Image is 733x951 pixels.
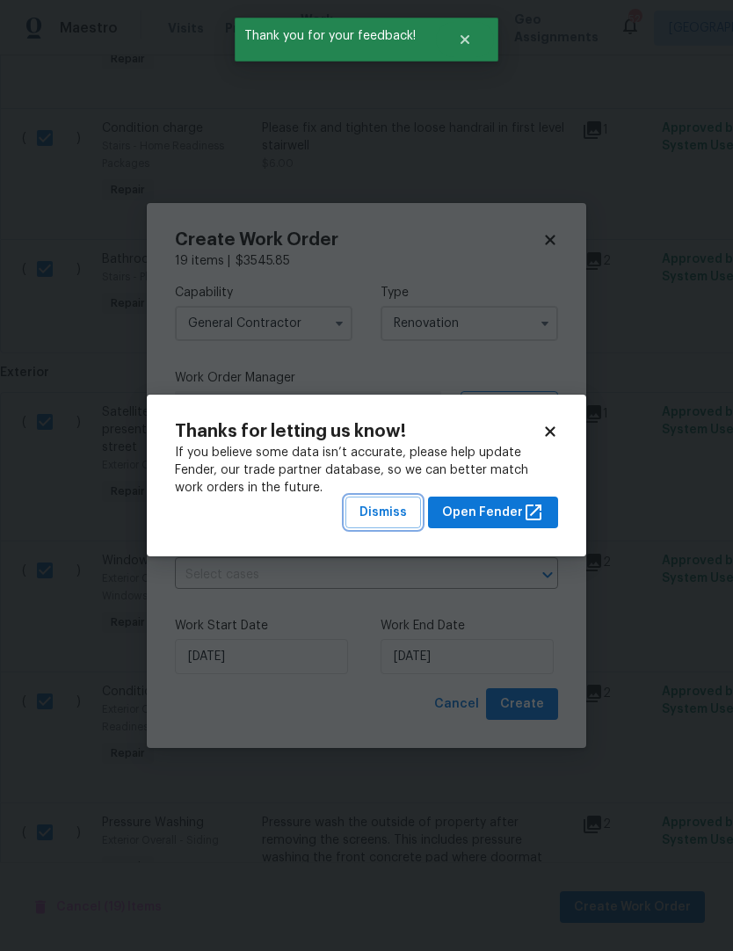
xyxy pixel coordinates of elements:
button: Open Fender [428,497,558,529]
span: Thank you for your feedback! [235,18,436,54]
button: Dismiss [345,497,421,529]
div: If you believe some data isn’t accurate, please help update Fender, our trade partner database, s... [175,444,558,497]
h2: Thanks for letting us know! [175,423,542,440]
span: Open Fender [442,502,544,524]
button: Close [436,22,494,57]
span: Dismiss [359,502,407,524]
